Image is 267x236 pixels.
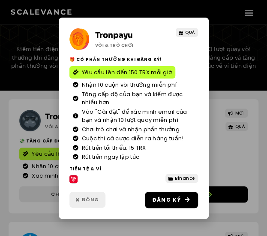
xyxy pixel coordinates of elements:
font: 🎁 Có phần thưởng khi đăng ký! [69,56,162,63]
a: Đóng [69,192,105,208]
font: QUÀ [185,29,195,36]
font: Vòi & Trò chơi [95,42,134,48]
a: Đăng ký [145,192,198,208]
font: Đăng ký [153,196,181,203]
font: Rút tiền tối thiểu: 15 TRX [82,144,146,152]
font: Yêu cầu lên đến 150 TRX mỗi giờ [82,68,172,76]
font: Binance [175,175,195,182]
a: Binance [165,174,198,183]
font: Vào "Cài đặt" để xác minh email của bạn và nhận 10 lượt quay miễn phí [82,108,187,124]
font: Đóng [82,196,99,203]
font: Tăng cấp độ của bạn và kiếm được nhiều hơn [82,90,183,107]
font: Nhận 10 cuộn vòi thưởng miễn phí [82,81,177,89]
a: Tronpayu [95,30,133,40]
a: Yêu cầu lên đến 150 TRX mỗi giờ [69,66,176,79]
a: QUÀ [176,28,198,37]
font: Rút tiền ngay lập tức [82,153,139,161]
font: Chơi trò chơi và nhận phần thưởng [82,125,180,133]
font: Tiền tệ & Ví [69,166,102,172]
font: Cuộc thi cá cược diễn ra hàng tuần! [82,134,184,142]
